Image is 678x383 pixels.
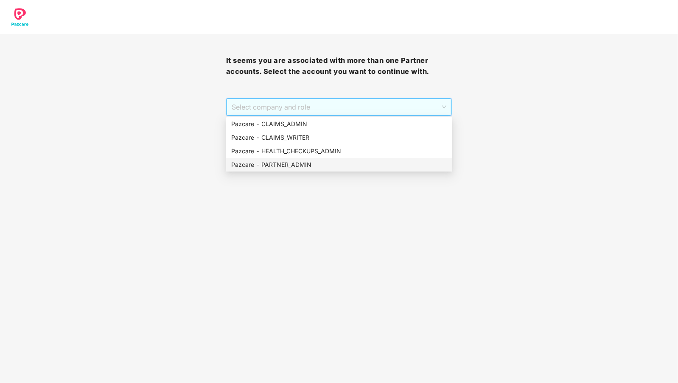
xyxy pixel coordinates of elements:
[226,144,452,158] div: Pazcare - HEALTH_CHECKUPS_ADMIN
[226,158,452,172] div: Pazcare - PARTNER_ADMIN
[231,160,447,169] div: Pazcare - PARTNER_ADMIN
[226,55,452,77] h3: It seems you are associated with more than one Partner accounts. Select the account you want to c...
[231,119,447,129] div: Pazcare - CLAIMS_ADMIN
[231,133,447,142] div: Pazcare - CLAIMS_WRITER
[232,99,447,115] span: Select company and role
[231,146,447,156] div: Pazcare - HEALTH_CHECKUPS_ADMIN
[226,131,452,144] div: Pazcare - CLAIMS_WRITER
[226,117,452,131] div: Pazcare - CLAIMS_ADMIN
